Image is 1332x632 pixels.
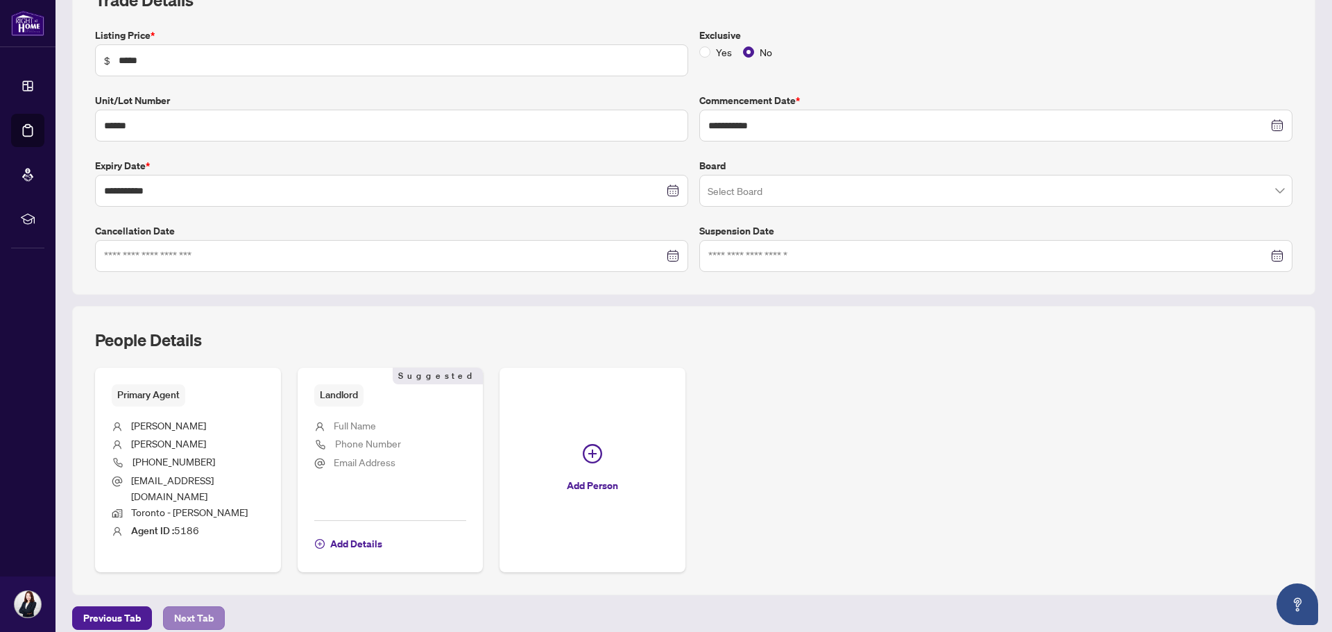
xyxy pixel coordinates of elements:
[163,606,225,630] button: Next Tab
[131,524,174,537] b: Agent ID :
[112,384,185,406] span: Primary Agent
[133,455,215,468] span: [PHONE_NUMBER]
[174,607,214,629] span: Next Tab
[710,44,737,60] span: Yes
[1276,583,1318,625] button: Open asap
[754,44,778,60] span: No
[95,158,688,173] label: Expiry Date
[334,419,376,432] span: Full Name
[314,532,383,556] button: Add Details
[699,93,1292,108] label: Commencement Date
[583,444,602,463] span: plus-circle
[315,539,325,549] span: plus-circle
[567,475,618,497] span: Add Person
[314,384,364,406] span: Landlord
[499,368,685,572] button: Add Person
[104,53,110,68] span: $
[83,607,141,629] span: Previous Tab
[11,10,44,36] img: logo
[131,524,199,536] span: 5186
[95,223,688,239] label: Cancellation Date
[335,437,401,450] span: Phone Number
[72,606,152,630] button: Previous Tab
[95,28,688,43] label: Listing Price
[334,456,395,468] span: Email Address
[699,223,1292,239] label: Suspension Date
[95,93,688,108] label: Unit/Lot Number
[95,329,202,351] h2: People Details
[131,437,206,450] span: [PERSON_NAME]
[131,474,214,502] span: [EMAIL_ADDRESS][DOMAIN_NAME]
[330,533,382,555] span: Add Details
[699,158,1292,173] label: Board
[15,591,41,617] img: Profile Icon
[131,419,206,432] span: [PERSON_NAME]
[131,506,248,518] span: Toronto - [PERSON_NAME]
[393,368,483,384] span: Suggested
[699,28,1292,43] label: Exclusive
